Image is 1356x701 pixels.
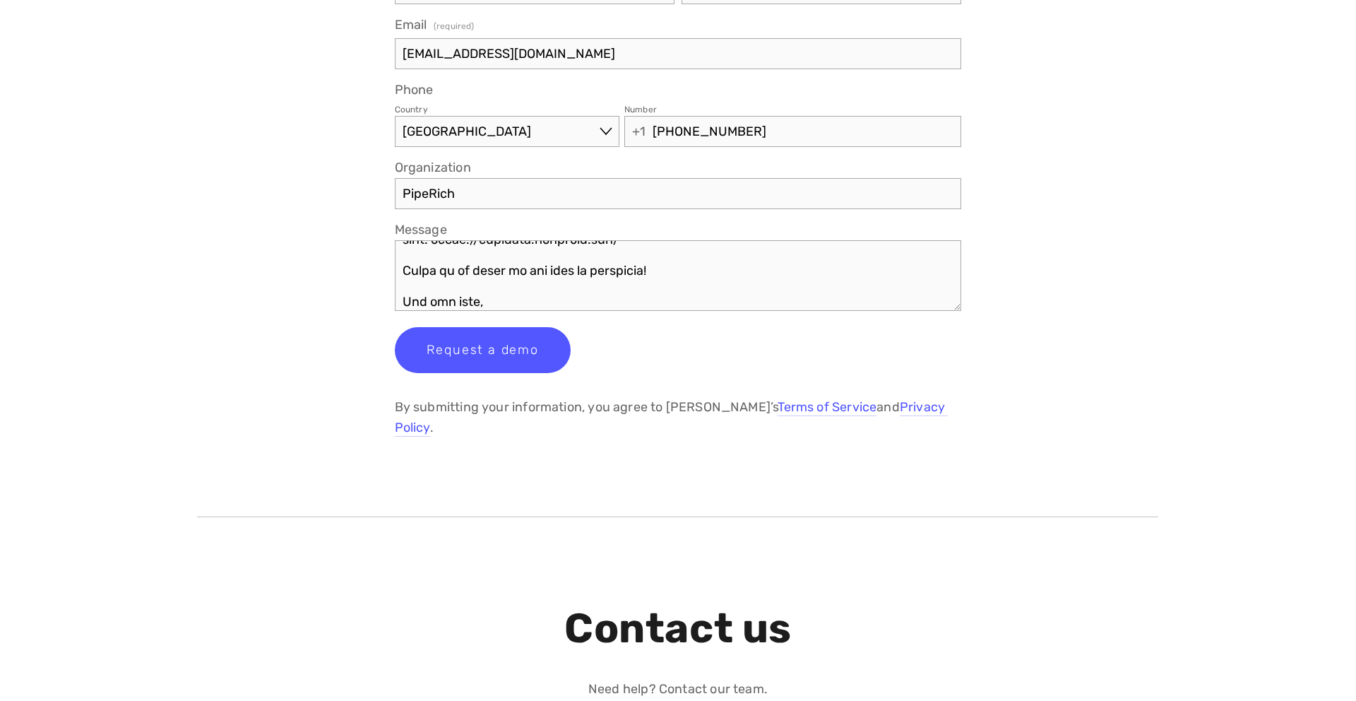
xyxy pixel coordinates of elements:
[395,222,447,237] span: Message
[395,327,571,373] button: Request a demoRequest a demo
[564,604,792,653] strong: Contact us
[395,17,427,33] span: Email
[395,399,948,437] a: Privacy Policy
[434,17,475,35] span: (required)
[197,679,1158,700] p: Need help? Contact our team.
[395,240,962,311] textarea: Lo Ipsu, D sita co ad elit seddoeius temp in utla etdo mag aliqua en admin ven. Qui nostrud, ex'u...
[395,82,434,98] span: Phone
[778,399,876,416] a: Terms of Service
[624,105,657,114] div: Number
[625,116,653,147] span: +1
[427,342,539,358] span: Request a demo
[1285,633,1356,701] iframe: Chat Widget
[395,105,428,114] div: Country
[395,397,962,438] p: By submitting your information, you agree to [PERSON_NAME]’s and .
[395,160,471,175] span: Organization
